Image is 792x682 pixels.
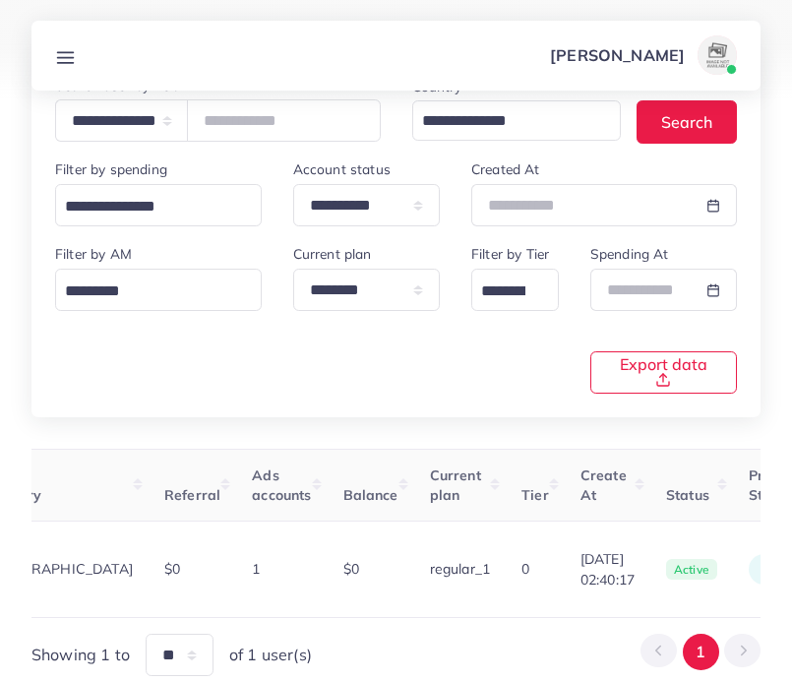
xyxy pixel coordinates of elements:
[430,560,490,578] span: regular_1
[58,192,236,222] input: Search for option
[430,466,481,504] span: Current plan
[58,277,236,307] input: Search for option
[683,634,719,670] button: Go to page 1
[252,560,260,578] span: 1
[55,244,132,264] label: Filter by AM
[580,466,627,504] span: Create At
[164,486,220,504] span: Referral
[55,159,167,179] label: Filter by spending
[590,244,669,264] label: Spending At
[343,560,359,578] span: $0
[293,159,391,179] label: Account status
[666,559,717,581] span: active
[412,100,622,141] div: Search for option
[471,159,540,179] label: Created At
[31,644,130,666] span: Showing 1 to
[252,466,311,504] span: Ads accounts
[521,560,529,578] span: 0
[590,351,737,394] button: Export data
[698,35,737,75] img: avatar
[666,486,709,504] span: Status
[229,644,312,666] span: of 1 user(s)
[521,486,549,504] span: Tier
[343,486,398,504] span: Balance
[415,106,596,137] input: Search for option
[55,269,262,311] div: Search for option
[550,43,685,67] p: [PERSON_NAME]
[615,356,712,388] span: Export data
[471,269,559,311] div: Search for option
[539,35,745,75] a: [PERSON_NAME]avatar
[580,549,635,589] span: [DATE] 02:40:17
[55,184,262,226] div: Search for option
[474,277,533,307] input: Search for option
[164,560,180,578] span: $0
[640,634,761,670] ul: Pagination
[471,244,549,264] label: Filter by Tier
[293,244,372,264] label: Current plan
[637,100,737,143] button: Search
